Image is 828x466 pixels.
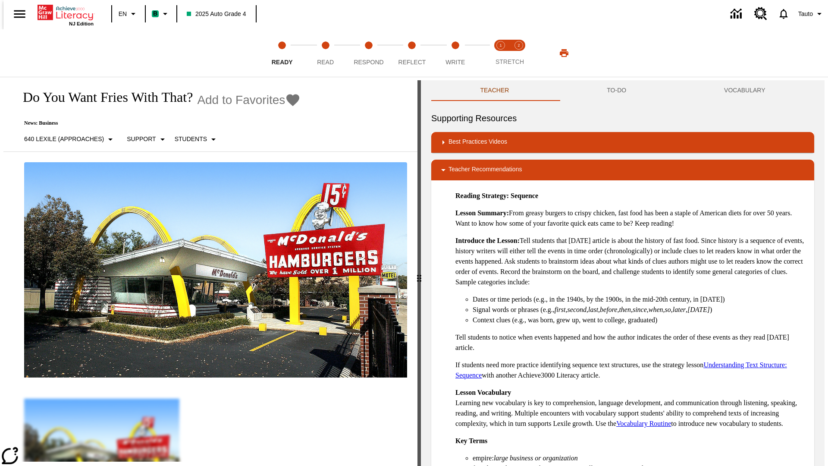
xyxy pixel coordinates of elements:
[455,389,511,396] strong: Lesson Vocabulary
[115,6,142,22] button: Language: EN, Select a language
[7,1,32,27] button: Open side menu
[431,80,558,101] button: Teacher
[431,132,814,153] div: Best Practices Videos
[633,306,647,313] em: since
[175,135,207,144] p: Students
[496,58,524,65] span: STRETCH
[795,6,828,22] button: Profile/Settings
[749,2,772,25] a: Resource Center, Will open in new tab
[550,45,578,61] button: Print
[431,160,814,180] div: Teacher Recommendations
[387,29,437,77] button: Reflect step 4 of 5
[568,306,586,313] em: second
[455,192,509,199] strong: Reading Strategy:
[558,80,675,101] button: TO-DO
[14,89,193,105] h1: Do You Want Fries With That?
[473,453,807,463] li: empire:
[619,306,631,313] em: then
[431,111,814,125] h6: Supporting Resources
[675,80,814,101] button: VOCABULARY
[499,43,502,47] text: 1
[588,306,598,313] em: last
[119,9,127,19] span: EN
[153,8,157,19] span: B
[616,420,671,427] a: Vocabulary Routine
[431,80,814,101] div: Instructional Panel Tabs
[455,208,807,229] p: From greasy burgers to crispy chicken, fast food has been a staple of American diets for over 50 ...
[272,59,293,66] span: Ready
[517,43,520,47] text: 2
[473,305,807,315] li: Signal words or phrases (e.g., , , , , , , , , , )
[473,294,807,305] li: Dates or time periods (e.g., in the 1940s, by the 1900s, in the mid-20th century, in [DATE])
[430,29,480,77] button: Write step 5 of 5
[187,9,246,19] span: 2025 Auto Grade 4
[3,80,417,462] div: reading
[148,6,174,22] button: Boost Class color is mint green. Change class color
[317,59,334,66] span: Read
[798,9,813,19] span: Tauto
[494,454,578,462] em: large business or organization
[171,132,222,147] button: Select Student
[473,315,807,325] li: Context clues (e.g., was born, grew up, went to college, graduated)
[511,192,538,199] strong: Sequence
[687,306,710,313] em: [DATE]
[673,306,686,313] em: later
[24,135,104,144] p: 640 Lexile (Approaches)
[448,137,507,148] p: Best Practices Videos
[455,236,807,287] p: Tell students that [DATE] article is about the history of fast food. Since history is a sequence ...
[24,162,407,378] img: One of the first McDonald's stores, with the iconic red sign and golden arches.
[69,21,94,26] span: NJ Edition
[21,132,119,147] button: Select Lexile, 640 Lexile (Approaches)
[455,332,807,353] p: Tell students to notice when events happened and how the author indicates the order of these even...
[455,387,807,429] p: Learning new vocabulary is key to comprehension, language development, and communication through ...
[398,59,426,66] span: Reflect
[127,135,156,144] p: Support
[123,132,171,147] button: Scaffolds, Support
[455,360,807,381] p: If students need more practice identifying sequence text structures, use the strategy lesson with...
[725,2,749,26] a: Data Center
[344,29,394,77] button: Respond step 3 of 5
[445,59,465,66] span: Write
[14,120,301,126] p: News: Business
[257,29,307,77] button: Ready step 1 of 5
[455,361,787,379] a: Understanding Text Structure: Sequence
[354,59,383,66] span: Respond
[38,3,94,26] div: Home
[488,29,513,77] button: Stretch Read step 1 of 2
[197,93,285,107] span: Add to Favorites
[455,237,520,244] strong: Introduce the Lesson:
[665,306,671,313] em: so
[197,92,301,107] button: Add to Favorites - Do You Want Fries With That?
[649,306,663,313] em: when
[555,306,566,313] em: first
[448,165,522,175] p: Teacher Recommendations
[417,80,421,466] div: Press Enter or Spacebar and then press right and left arrow keys to move the slider
[772,3,795,25] a: Notifications
[455,437,487,444] strong: Key Terms
[600,306,617,313] em: before
[455,209,509,217] strong: Lesson Summary:
[506,29,531,77] button: Stretch Respond step 2 of 2
[421,80,825,466] div: activity
[300,29,350,77] button: Read step 2 of 5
